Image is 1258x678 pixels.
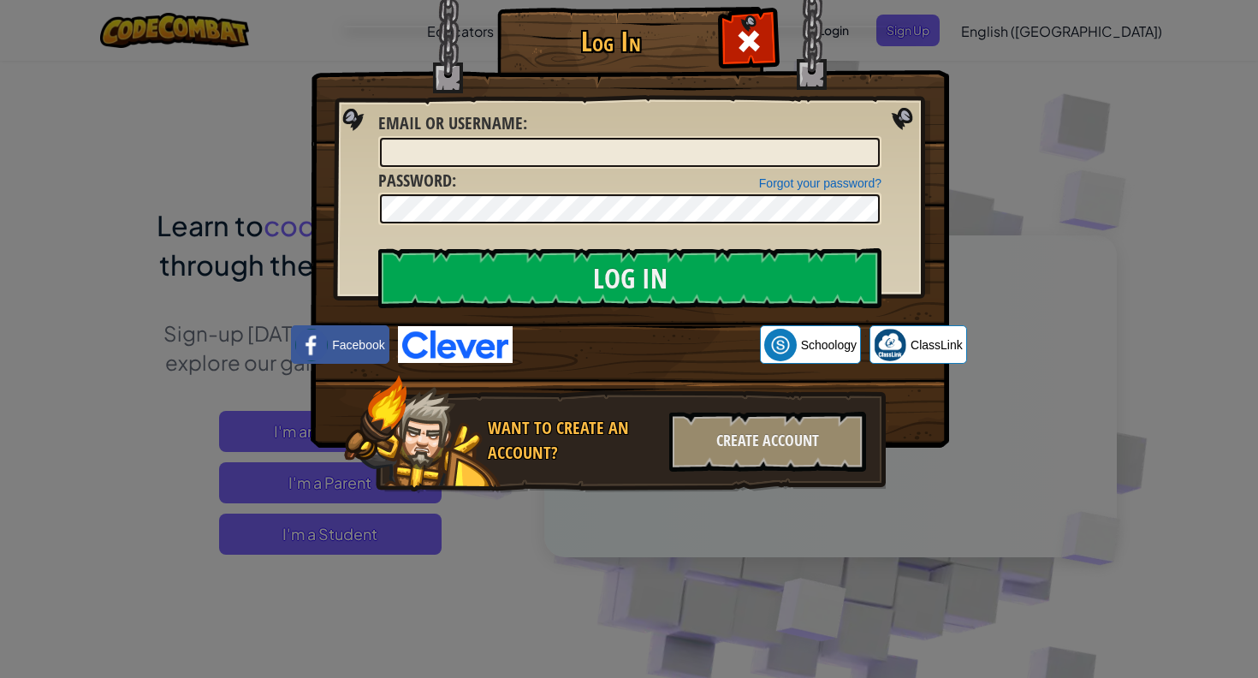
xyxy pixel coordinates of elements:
[378,169,456,193] label: :
[378,169,452,192] span: Password
[874,329,906,361] img: classlink-logo-small.png
[488,416,659,465] div: Want to create an account?
[911,336,963,354] span: ClassLink
[669,412,866,472] div: Create Account
[295,329,328,361] img: facebook_small.png
[501,27,720,56] h1: Log In
[801,336,857,354] span: Schoology
[378,111,527,136] label: :
[398,326,513,363] img: clever-logo-blue.png
[759,176,881,190] a: Forgot your password?
[513,326,760,364] iframe: Sign in with Google Button
[378,111,523,134] span: Email or Username
[378,248,881,308] input: Log In
[764,329,797,361] img: schoology.png
[332,336,384,354] span: Facebook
